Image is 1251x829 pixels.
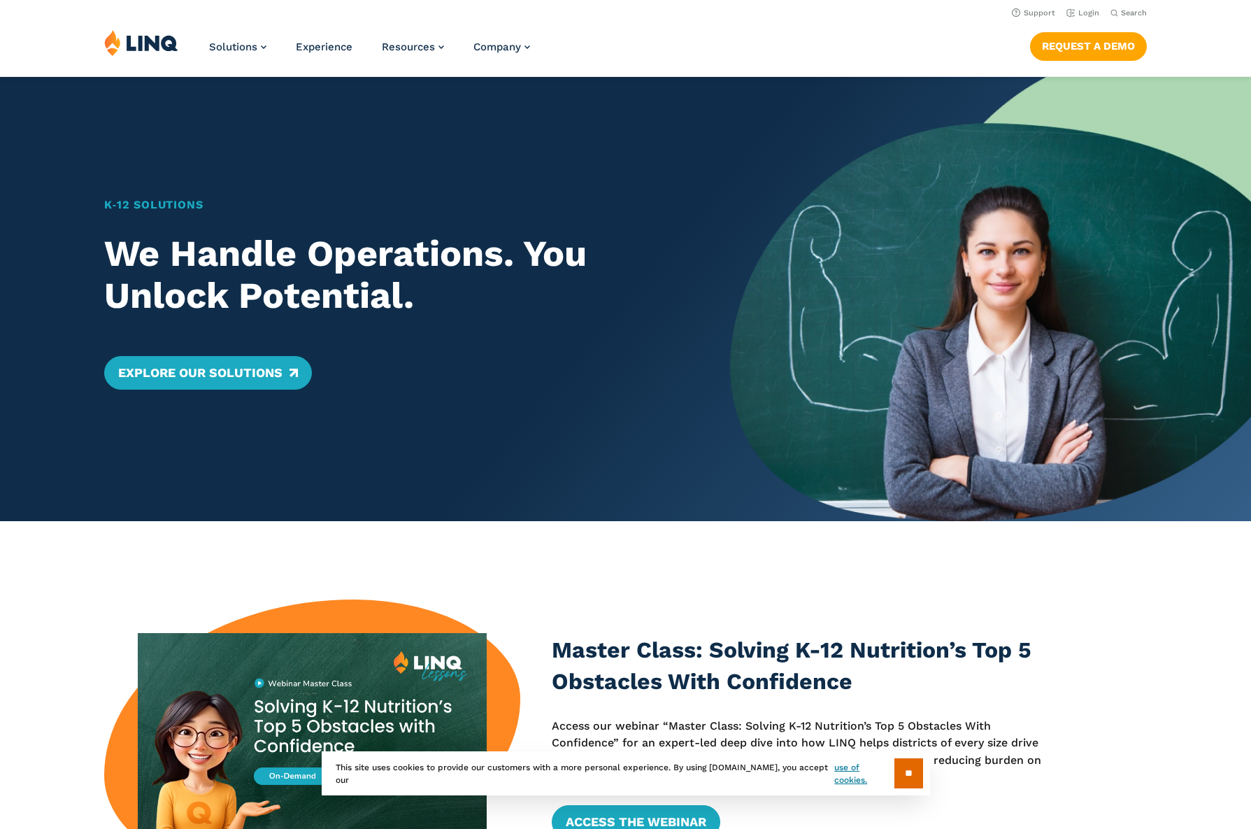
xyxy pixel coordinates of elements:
a: Experience [296,41,352,53]
h1: K‑12 Solutions [104,197,679,213]
span: Company [473,41,521,53]
span: Solutions [209,41,257,53]
nav: Button Navigation [1030,29,1147,60]
h2: We Handle Operations. You Unlock Potential. [104,233,679,317]
a: Explore Our Solutions [104,356,312,390]
button: Open Search Bar [1110,8,1147,18]
img: LINQ | K‑12 Software [104,29,178,56]
h3: Master Class: Solving K-12 Nutrition’s Top 5 Obstacles With Confidence [552,635,1057,698]
a: Login [1066,8,1099,17]
p: Access our webinar “Master Class: Solving K-12 Nutrition’s Top 5 Obstacles With Confidence” for a... [552,718,1057,786]
a: Solutions [209,41,266,53]
a: Request a Demo [1030,32,1147,60]
a: Resources [382,41,444,53]
span: Search [1121,8,1147,17]
span: Resources [382,41,435,53]
nav: Primary Navigation [209,29,530,76]
a: Company [473,41,530,53]
a: use of cookies. [834,761,894,786]
img: Home Banner [730,77,1251,521]
a: Support [1012,8,1055,17]
div: This site uses cookies to provide our customers with a more personal experience. By using [DOMAIN... [322,751,930,795]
